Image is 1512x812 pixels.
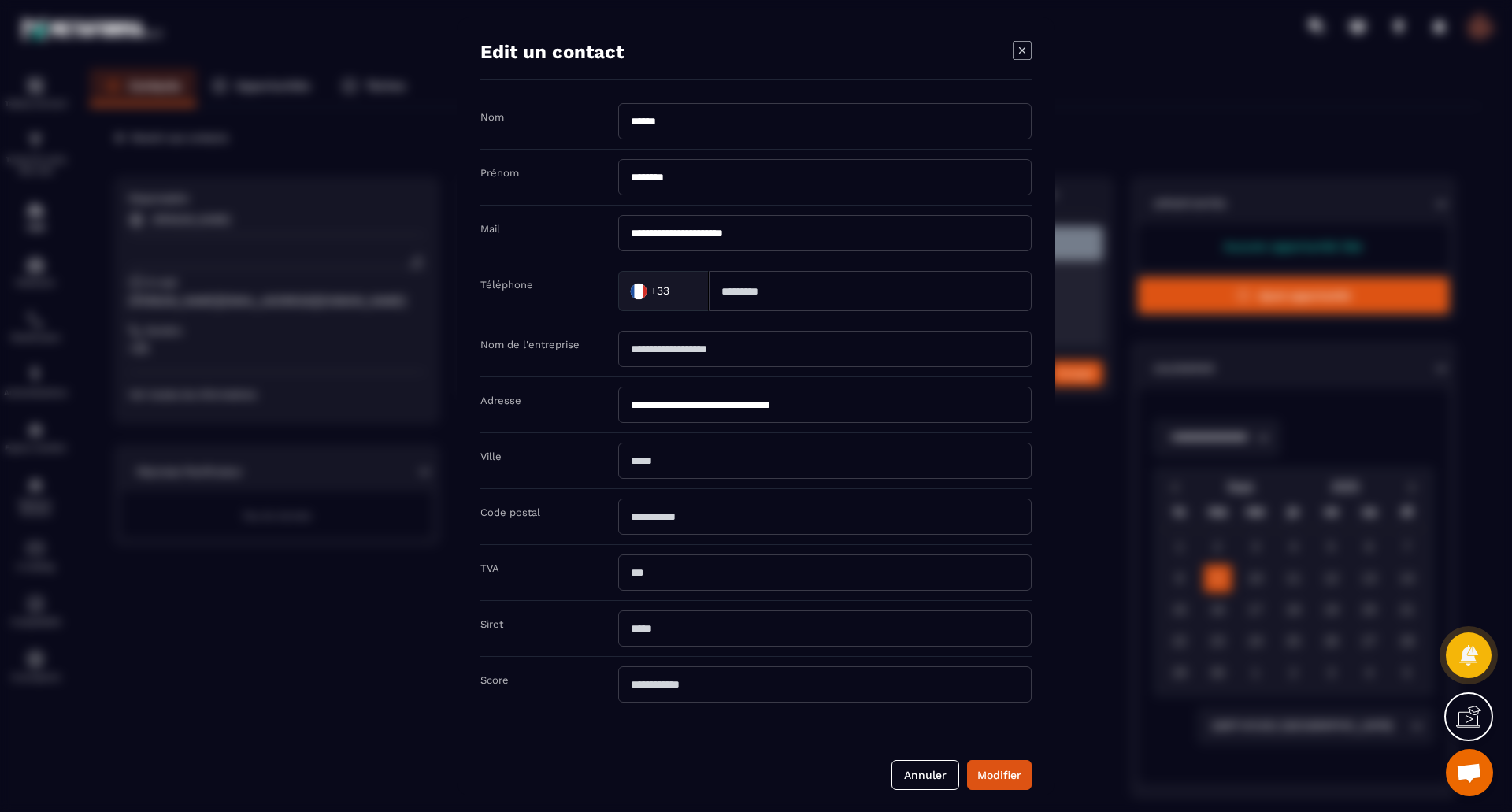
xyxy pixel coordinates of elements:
div: Ouvrir le chat [1446,749,1493,796]
span: +33 [650,283,669,298]
label: Nom de l'entreprise [480,339,580,350]
label: Adresse [480,395,521,406]
button: Annuler [891,760,959,790]
label: Siret [480,618,503,630]
label: Téléphone [480,279,533,291]
label: Mail [480,223,500,235]
img: Country Flag [623,275,654,306]
label: Code postal [480,506,540,518]
button: Modifier [967,760,1032,790]
label: Prénom [480,167,519,179]
label: Nom [480,111,504,123]
div: Search for option [618,271,709,311]
input: Search for option [673,279,692,302]
label: TVA [480,562,499,574]
label: Ville [480,450,502,462]
label: Score [480,674,509,686]
h4: Edit un contact [480,41,624,63]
